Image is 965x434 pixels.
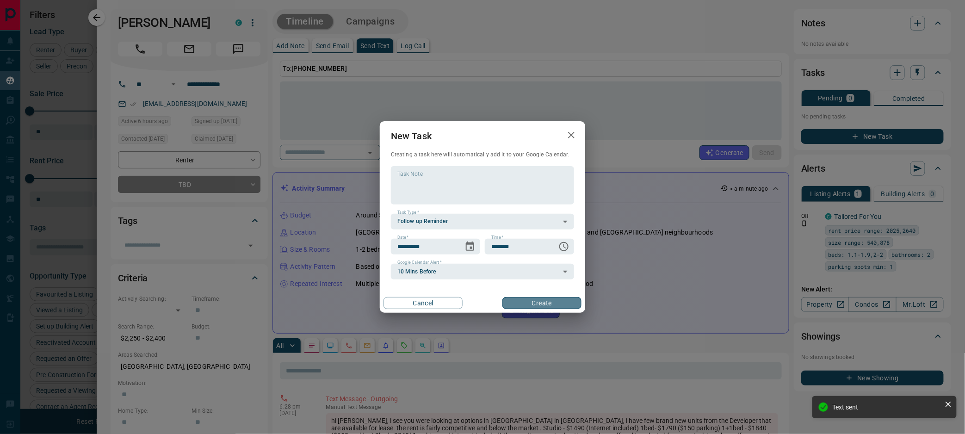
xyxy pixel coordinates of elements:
p: Creating a task here will automatically add it to your Google Calendar. [391,151,574,159]
div: Text sent [833,403,941,411]
button: Create [502,297,581,309]
button: Cancel [384,297,463,309]
h2: New Task [380,121,443,151]
div: Follow up Reminder [391,214,574,229]
label: Task Type [397,210,419,216]
div: 10 Mins Before [391,264,574,279]
label: Time [491,235,503,241]
label: Google Calendar Alert [397,260,442,266]
button: Choose time, selected time is 6:00 AM [555,237,573,256]
label: Date [397,235,409,241]
button: Choose date, selected date is Oct 15, 2025 [461,237,479,256]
